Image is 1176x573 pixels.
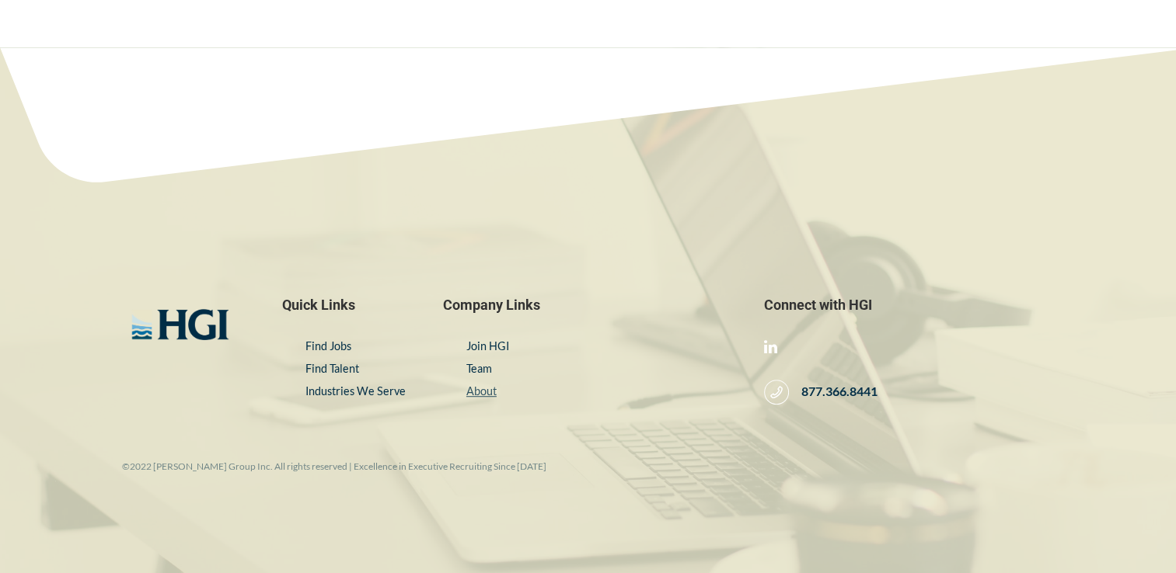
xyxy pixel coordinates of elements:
a: Industries We Serve [305,384,406,398]
a: About [466,384,497,398]
a: Find Talent [305,362,359,375]
span: Quick Links [282,296,412,314]
a: 877.366.8441 [764,380,878,405]
span: Connect with HGI [764,296,1054,314]
span: Company Links [443,296,733,314]
a: Join HGI [466,339,509,352]
span: 877.366.8441 [789,384,878,400]
a: Find Jobs [305,339,351,352]
a: Team [466,362,492,375]
small: ©2022 [PERSON_NAME] Group Inc. All rights reserved | Excellence in Executive Recruiting Since [DATE] [122,460,546,472]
